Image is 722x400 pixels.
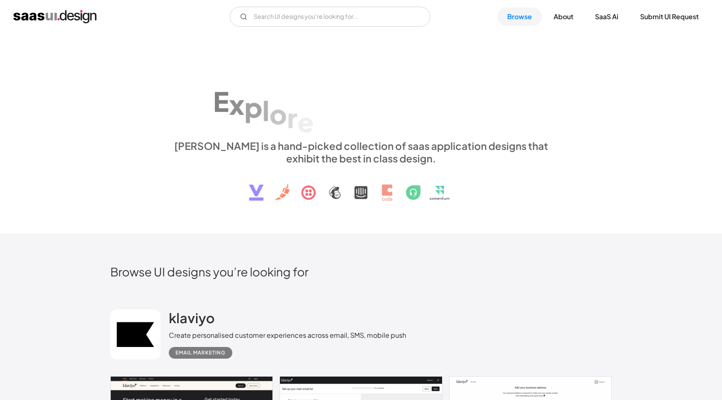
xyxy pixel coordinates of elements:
div: E [213,85,229,117]
a: Submit UI Request [630,8,709,26]
img: text, icon, saas logo [234,165,488,208]
a: SaaS Ai [585,8,628,26]
div: p [244,91,262,123]
div: e [297,106,314,138]
form: Email Form [230,7,430,27]
a: Browse [497,8,542,26]
h1: Explore SaaS UI design patterns & interactions. [169,67,553,131]
h2: Browse UI designs you’re looking for [110,264,612,279]
div: [PERSON_NAME] is a hand-picked collection of saas application designs that exhibit the best in cl... [169,139,553,165]
div: l [262,94,269,127]
h2: klaviyo [169,309,215,326]
a: home [13,10,97,23]
a: About [544,8,583,26]
div: x [229,88,244,120]
input: Search UI designs you're looking for... [230,7,430,27]
div: Create personalised customer experiences across email, SMS, mobile push [169,330,406,340]
div: r [287,102,297,134]
div: Email Marketing [175,348,226,358]
div: o [269,98,287,130]
a: klaviyo [169,309,215,330]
